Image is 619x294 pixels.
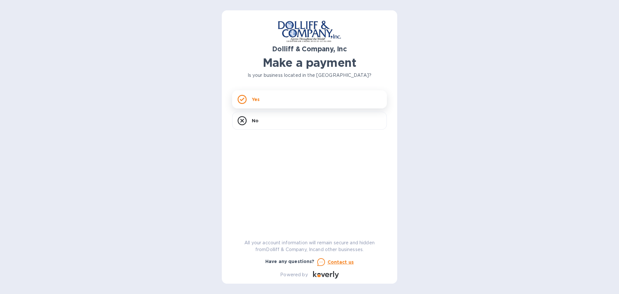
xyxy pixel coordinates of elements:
[280,271,308,278] p: Powered by
[232,56,387,69] h1: Make a payment
[252,117,259,124] p: No
[252,96,260,103] p: Yes
[232,72,387,79] p: Is your business located in the [GEOGRAPHIC_DATA]?
[232,239,387,253] p: All your account information will remain secure and hidden from Dolliff & Company, Inc and other ...
[265,259,315,264] b: Have any questions?
[272,45,347,53] b: Dolliff & Company, Inc
[328,259,354,265] u: Contact us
